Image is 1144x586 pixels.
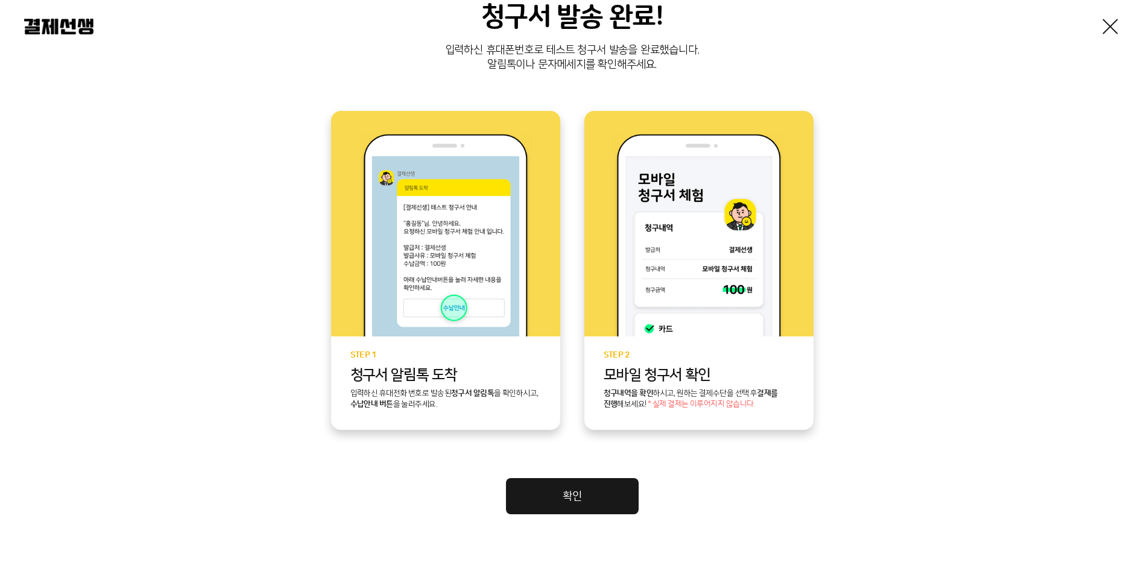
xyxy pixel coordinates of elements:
p: 모바일 청구서 확인 [604,367,794,383]
p: STEP 2 [604,351,794,360]
p: 청구서 알림톡 도착 [350,367,541,383]
a: 확인 [506,478,639,514]
b: 청구서 알림톡 [451,389,494,397]
p: 입력하신 휴대폰번호로 테스트 청구서 발송을 완료했습니다. 알림톡이나 문자메세지를 확인해주세요. [24,43,1120,72]
p: 입력하신 휴대전화 번호로 발송된 을 확인하시고, 을 눌러주세요. [350,388,541,410]
b: 청구내역을 확인 [604,389,654,397]
b: 수납안내 버튼 [350,400,393,408]
b: 결제를 진행 [604,389,778,408]
img: step1 이미지 [359,134,531,336]
span: * 실제 결제는 이루어지지 않습니다. [648,400,755,409]
p: 하시고, 원하는 결제수단을 선택 후 해보세요! [604,388,794,410]
img: step2 이미지 [613,134,785,336]
p: STEP 1 [350,351,541,360]
img: 결제선생 [24,19,93,34]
